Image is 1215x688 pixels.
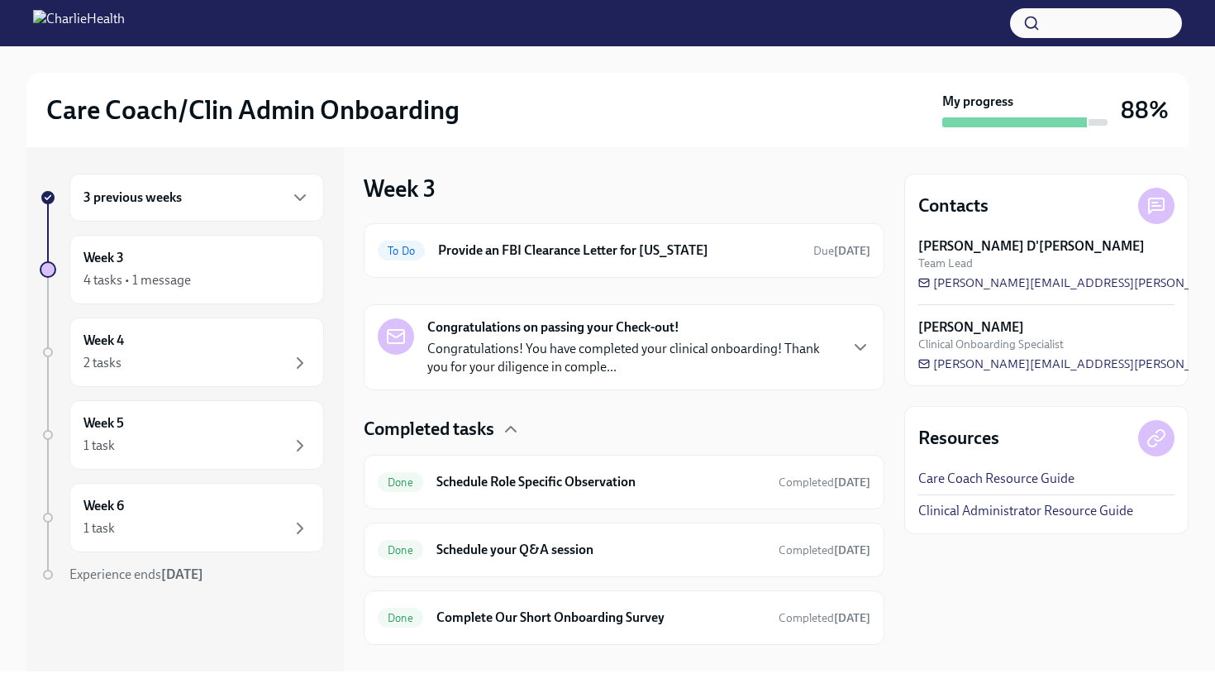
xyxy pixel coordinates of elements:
h6: Schedule Role Specific Observation [436,473,765,491]
a: To DoProvide an FBI Clearance Letter for [US_STATE]Due[DATE] [378,237,870,264]
h6: Week 4 [83,332,124,350]
a: DoneSchedule Role Specific ObservationCompleted[DATE] [378,469,870,495]
span: To Do [378,245,425,257]
a: Week 42 tasks [40,318,324,387]
div: 3 previous weeks [69,174,324,222]
strong: [DATE] [834,611,870,625]
h3: 88% [1121,95,1169,125]
h4: Contacts [918,193,989,218]
a: Week 51 task [40,400,324,470]
h6: Provide an FBI Clearance Letter for [US_STATE] [438,241,800,260]
span: Done [378,476,423,489]
a: Clinical Administrator Resource Guide [918,502,1133,520]
strong: [DATE] [834,475,870,490]
span: Done [378,612,423,624]
span: Done [378,544,423,557]
h6: Week 5 [83,414,124,432]
span: August 20th, 2025 18:07 [779,610,870,626]
h2: Care Coach/Clin Admin Onboarding [46,93,460,127]
span: Completed [779,611,870,625]
a: DoneSchedule your Q&A sessionCompleted[DATE] [378,537,870,563]
span: August 18th, 2025 14:54 [779,475,870,490]
div: 1 task [83,519,115,537]
strong: My progress [942,93,1013,111]
span: August 18th, 2025 14:54 [779,542,870,558]
div: Completed tasks [364,417,884,442]
strong: [DATE] [161,566,203,582]
div: 1 task [83,437,115,455]
a: DoneComplete Our Short Onboarding SurveyCompleted[DATE] [378,604,870,631]
h4: Completed tasks [364,417,494,442]
div: 2 tasks [83,354,121,372]
img: CharlieHealth [33,10,125,36]
span: Completed [779,475,870,490]
span: Clinical Onboarding Specialist [918,337,1064,352]
span: September 11th, 2025 10:00 [813,243,870,259]
h6: Complete Our Short Onboarding Survey [436,609,765,627]
h6: Week 6 [83,497,124,515]
div: 4 tasks • 1 message [83,271,191,289]
span: Completed [779,543,870,557]
strong: [DATE] [834,244,870,258]
strong: [PERSON_NAME] D'[PERSON_NAME] [918,237,1145,256]
strong: [DATE] [834,543,870,557]
h6: Week 3 [83,249,124,267]
a: Week 61 task [40,483,324,552]
h6: 3 previous weeks [83,189,182,207]
span: Experience ends [69,566,203,582]
span: Due [813,244,870,258]
p: Congratulations! You have completed your clinical onboarding! Thank you for your diligence in com... [427,340,837,376]
h4: Resources [918,426,999,451]
h6: Schedule your Q&A session [436,541,765,559]
h3: Week 3 [364,174,436,203]
a: Care Coach Resource Guide [918,470,1074,488]
a: Week 34 tasks • 1 message [40,235,324,304]
span: Team Lead [918,256,973,271]
strong: Congratulations on passing your Check-out! [427,318,679,337]
strong: [PERSON_NAME] [918,318,1024,337]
